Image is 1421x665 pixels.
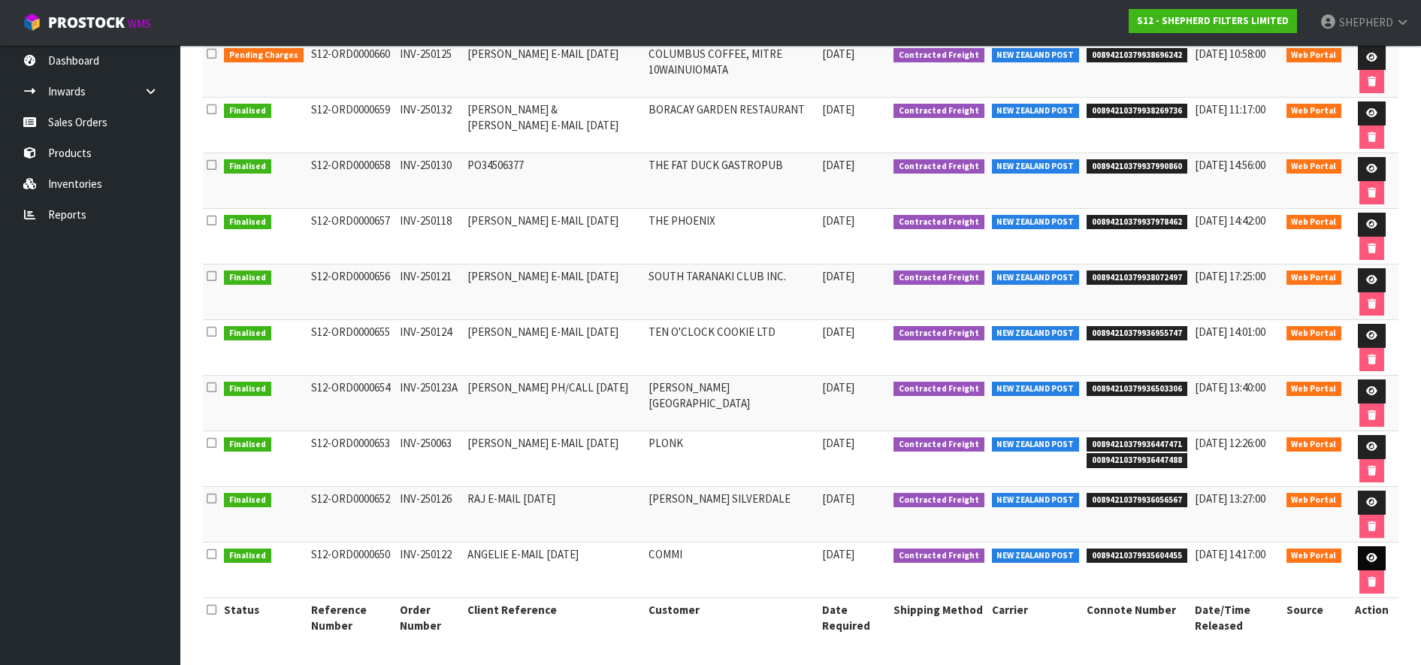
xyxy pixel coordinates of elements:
[988,598,1084,638] th: Carrier
[645,264,818,320] td: SOUTH TARANAKI CLUB INC.
[396,41,464,98] td: INV-250125
[1087,453,1187,468] span: 00894210379936447488
[1137,14,1289,27] strong: S12 - SHEPHERD FILTERS LIMITED
[992,48,1080,63] span: NEW ZEALAND POST
[645,598,818,638] th: Customer
[464,320,645,376] td: [PERSON_NAME] E-MAIL [DATE]
[992,326,1080,341] span: NEW ZEALAND POST
[992,104,1080,119] span: NEW ZEALAND POST
[645,320,818,376] td: TEN O'CLOCK COOKIE LTD
[396,98,464,153] td: INV-250132
[307,487,397,543] td: S12-ORD0000652
[893,104,984,119] span: Contracted Freight
[396,264,464,320] td: INV-250121
[1083,598,1191,638] th: Connote Number
[220,598,307,638] th: Status
[307,41,397,98] td: S12-ORD0000660
[224,159,271,174] span: Finalised
[307,431,397,487] td: S12-ORD0000653
[1087,493,1187,508] span: 00894210379936056567
[645,98,818,153] td: BORACAY GARDEN RESTAURANT
[396,543,464,598] td: INV-250122
[1087,48,1187,63] span: 00894210379938696242
[822,213,854,228] span: [DATE]
[396,487,464,543] td: INV-250126
[1286,382,1342,397] span: Web Portal
[1283,598,1346,638] th: Source
[822,269,854,283] span: [DATE]
[1339,15,1393,29] span: SHEPHERD
[645,376,818,431] td: [PERSON_NAME][GEOGRAPHIC_DATA]
[224,271,271,286] span: Finalised
[224,215,271,230] span: Finalised
[224,382,271,397] span: Finalised
[822,47,854,61] span: [DATE]
[1087,437,1187,452] span: 00894210379936447471
[992,549,1080,564] span: NEW ZEALAND POST
[1087,159,1187,174] span: 00894210379937990860
[48,13,125,32] span: ProStock
[396,431,464,487] td: INV-250063
[1087,382,1187,397] span: 00894210379936503306
[1286,48,1342,63] span: Web Portal
[464,41,645,98] td: [PERSON_NAME] E-MAIL [DATE]
[1191,598,1283,638] th: Date/Time Released
[396,598,464,638] th: Order Number
[645,209,818,264] td: THE PHOENIX
[1286,493,1342,508] span: Web Portal
[224,549,271,564] span: Finalised
[1195,213,1265,228] span: [DATE] 14:42:00
[893,215,984,230] span: Contracted Freight
[1286,271,1342,286] span: Web Portal
[890,598,988,638] th: Shipping Method
[128,17,151,31] small: WMS
[464,376,645,431] td: [PERSON_NAME] PH/CALL [DATE]
[1286,326,1342,341] span: Web Portal
[1195,158,1265,172] span: [DATE] 14:56:00
[992,215,1080,230] span: NEW ZEALAND POST
[307,209,397,264] td: S12-ORD0000657
[645,487,818,543] td: [PERSON_NAME] SILVERDALE
[464,98,645,153] td: [PERSON_NAME] & [PERSON_NAME] E-MAIL [DATE]
[396,153,464,209] td: INV-250130
[1195,269,1265,283] span: [DATE] 17:25:00
[992,493,1080,508] span: NEW ZEALAND POST
[1195,380,1265,394] span: [DATE] 13:40:00
[822,436,854,450] span: [DATE]
[645,41,818,98] td: COLUMBUS COFFEE, MITRE 10WAINUIOMATA
[1286,104,1342,119] span: Web Portal
[893,159,984,174] span: Contracted Freight
[224,326,271,341] span: Finalised
[1087,326,1187,341] span: 00894210379936955747
[1286,549,1342,564] span: Web Portal
[224,104,271,119] span: Finalised
[893,493,984,508] span: Contracted Freight
[464,431,645,487] td: [PERSON_NAME] E-MAIL [DATE]
[822,380,854,394] span: [DATE]
[224,493,271,508] span: Finalised
[23,13,41,32] img: cube-alt.png
[645,153,818,209] td: THE FAT DUCK GASTROPUB
[307,543,397,598] td: S12-ORD0000650
[822,325,854,339] span: [DATE]
[893,437,984,452] span: Contracted Freight
[992,437,1080,452] span: NEW ZEALAND POST
[893,382,984,397] span: Contracted Freight
[464,487,645,543] td: RAJ E-MAIL [DATE]
[464,209,645,264] td: [PERSON_NAME] E-MAIL [DATE]
[645,431,818,487] td: PLONK
[818,598,890,638] th: Date Required
[1087,271,1187,286] span: 00894210379938072497
[1195,102,1265,116] span: [DATE] 11:17:00
[224,437,271,452] span: Finalised
[307,264,397,320] td: S12-ORD0000656
[992,271,1080,286] span: NEW ZEALAND POST
[1286,159,1342,174] span: Web Portal
[1195,47,1265,61] span: [DATE] 10:58:00
[1195,547,1265,561] span: [DATE] 14:17:00
[1345,598,1398,638] th: Action
[822,102,854,116] span: [DATE]
[307,153,397,209] td: S12-ORD0000658
[822,547,854,561] span: [DATE]
[1087,104,1187,119] span: 00894210379938269736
